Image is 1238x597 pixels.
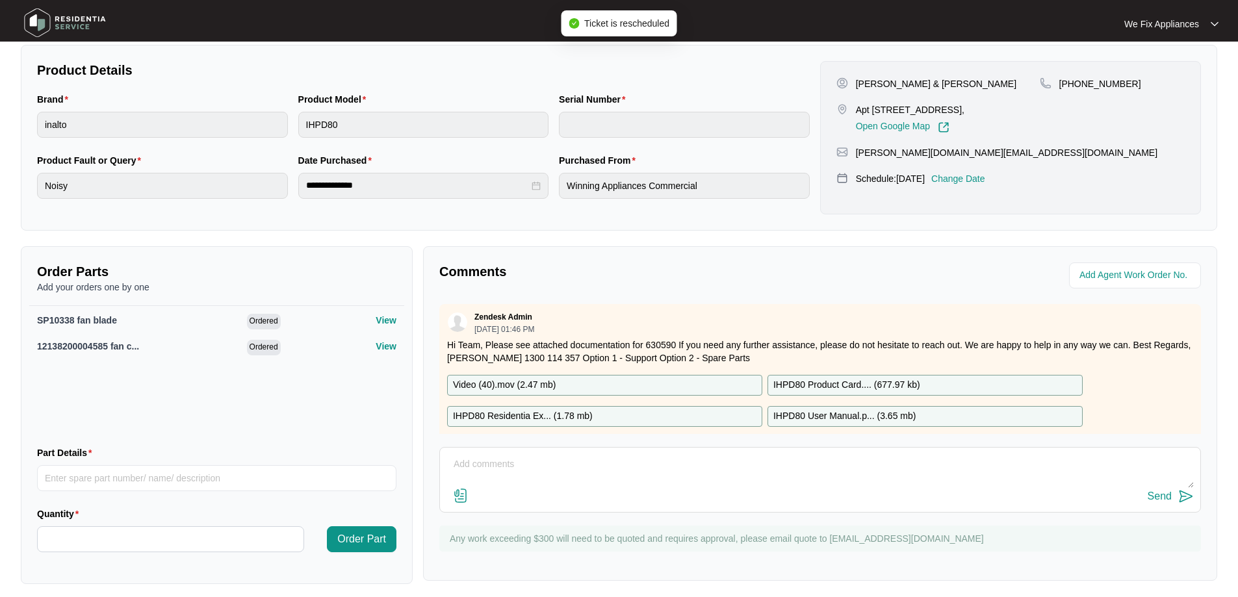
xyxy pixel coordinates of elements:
[1124,18,1199,31] p: We Fix Appliances
[450,532,1194,545] p: Any work exceeding $300 will need to be quoted and requires approval, please email quote to [EMAI...
[376,340,396,353] p: View
[448,312,467,332] img: user.svg
[773,409,916,424] p: IHPD80 User Manual.p... ( 3.65 mb )
[1148,490,1172,502] div: Send
[474,312,532,322] p: Zendesk Admin
[773,378,920,392] p: IHPD80 Product Card.... ( 677.97 kb )
[856,77,1016,90] p: [PERSON_NAME] & [PERSON_NAME]
[37,93,73,106] label: Brand
[37,281,396,294] p: Add your orders one by one
[439,262,811,281] p: Comments
[337,531,386,547] span: Order Part
[37,446,97,459] label: Part Details
[453,378,556,392] p: Video (40).mov ( 2.47 mb )
[1211,21,1219,27] img: dropdown arrow
[37,315,117,325] span: SP10338 fan blade
[37,465,396,491] input: Part Details
[1148,488,1194,505] button: Send
[37,262,396,281] p: Order Parts
[247,340,281,355] span: Ordered
[559,173,810,199] input: Purchased From
[584,18,669,29] span: Ticket is rescheduled
[453,488,469,503] img: file-attachment-doc.svg
[836,172,848,184] img: map-pin
[1059,77,1141,90] p: [PHONE_NUMBER]
[298,154,377,167] label: Date Purchased
[327,526,396,552] button: Order Part
[1178,489,1194,504] img: send-icon.svg
[37,154,146,167] label: Product Fault or Query
[447,338,1193,364] p: Hi Team, Please see attached documentation for 630590 If you need any further assistance, please ...
[1079,268,1193,283] input: Add Agent Work Order No.
[559,93,630,106] label: Serial Number
[19,3,110,42] img: residentia service logo
[856,121,949,133] a: Open Google Map
[559,154,641,167] label: Purchased From
[247,314,281,329] span: Ordered
[306,179,530,192] input: Date Purchased
[836,77,848,89] img: user-pin
[836,103,848,115] img: map-pin
[298,112,549,138] input: Product Model
[37,507,84,520] label: Quantity
[856,172,925,185] p: Schedule: [DATE]
[836,146,848,158] img: map-pin
[37,341,139,351] span: 12138200004585 fan c...
[938,121,949,133] img: Link-External
[559,112,810,138] input: Serial Number
[38,527,303,552] input: Quantity
[453,409,593,424] p: IHPD80 Residentia Ex... ( 1.78 mb )
[569,18,579,29] span: check-circle
[298,93,372,106] label: Product Model
[931,172,985,185] p: Change Date
[856,146,1157,159] p: [PERSON_NAME][DOMAIN_NAME][EMAIL_ADDRESS][DOMAIN_NAME]
[856,103,964,116] p: Apt [STREET_ADDRESS],
[474,325,534,333] p: [DATE] 01:46 PM
[37,112,288,138] input: Brand
[37,61,810,79] p: Product Details
[1040,77,1051,89] img: map-pin
[37,173,288,199] input: Product Fault or Query
[376,314,396,327] p: View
